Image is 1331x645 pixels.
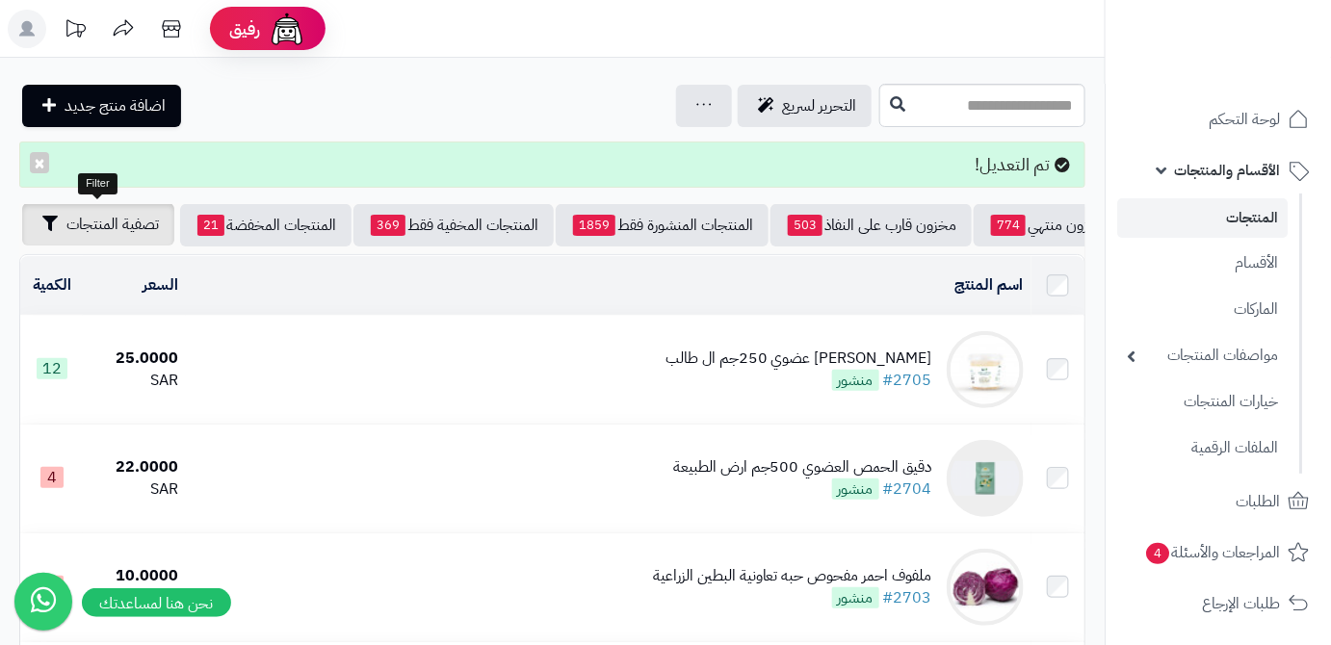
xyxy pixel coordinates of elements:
[37,358,67,379] span: 12
[883,586,932,609] a: #2703
[1117,427,1288,469] a: الملفات الرقمية
[19,142,1085,188] div: تم التعديل!
[673,456,932,478] div: دقيق الحمص العضوي 500جم ارض الطبيعة
[1117,198,1288,238] a: المنتجات
[65,94,166,117] span: اضافة منتج جديد
[1117,335,1288,376] a: مواصفات المنتجات
[143,273,178,297] a: السعر
[30,152,49,173] button: ×
[91,587,177,609] div: SAR
[788,215,822,236] span: 503
[229,17,260,40] span: رفيق
[947,549,1024,626] img: ملفوف احمر مفحوص حبه تعاونية البطين الزراعية
[91,565,177,587] div: 10.0000
[1117,243,1288,284] a: الأقسام
[78,173,117,194] div: Filter
[1144,539,1280,566] span: المراجعات والأسئلة
[40,467,64,488] span: 4
[1117,529,1319,576] a: المراجعات والأسئلة4
[22,85,181,127] a: اضافة منتج جديد
[665,348,932,370] div: [PERSON_NAME] عضوي 250جم ال طالب
[947,331,1024,408] img: جبن نابلسي عضوي 250جم ال طالب
[91,456,177,478] div: 22.0000
[883,369,932,392] a: #2705
[1117,96,1319,142] a: لوحة التحكم
[770,204,972,246] a: مخزون قارب على النفاذ503
[371,215,405,236] span: 369
[180,204,352,246] a: المنتجات المخفضة21
[33,273,71,297] a: الكمية
[22,203,174,245] button: تصفية المنتجات
[353,204,554,246] a: المنتجات المخفية فقط369
[1117,289,1288,330] a: الماركات
[91,370,177,392] div: SAR
[1174,157,1280,184] span: الأقسام والمنتجات
[91,478,177,501] div: SAR
[197,215,224,236] span: 21
[1117,381,1288,423] a: خيارات المنتجات
[883,477,932,501] a: #2704
[832,478,879,500] span: منشور
[738,85,872,127] a: التحرير لسريع
[268,10,306,48] img: ai-face.png
[991,215,1026,236] span: 774
[653,565,932,587] div: ملفوف احمر مفحوص حبه تعاونية البطين الزراعية
[66,213,159,236] span: تصفية المنتجات
[832,370,879,391] span: منشور
[1236,488,1280,515] span: الطلبات
[955,273,1024,297] a: اسم المنتج
[1209,106,1280,133] span: لوحة التحكم
[1146,543,1169,564] span: 4
[832,587,879,608] span: منشور
[51,10,99,53] a: تحديثات المنصة
[974,204,1122,246] a: مخزون منتهي774
[91,348,177,370] div: 25.0000
[782,94,856,117] span: التحرير لسريع
[1117,478,1319,525] a: الطلبات
[1202,590,1280,617] span: طلبات الإرجاع
[556,204,769,246] a: المنتجات المنشورة فقط1859
[947,440,1024,517] img: دقيق الحمص العضوي 500جم ارض الطبيعة
[573,215,615,236] span: 1859
[1117,580,1319,627] a: طلبات الإرجاع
